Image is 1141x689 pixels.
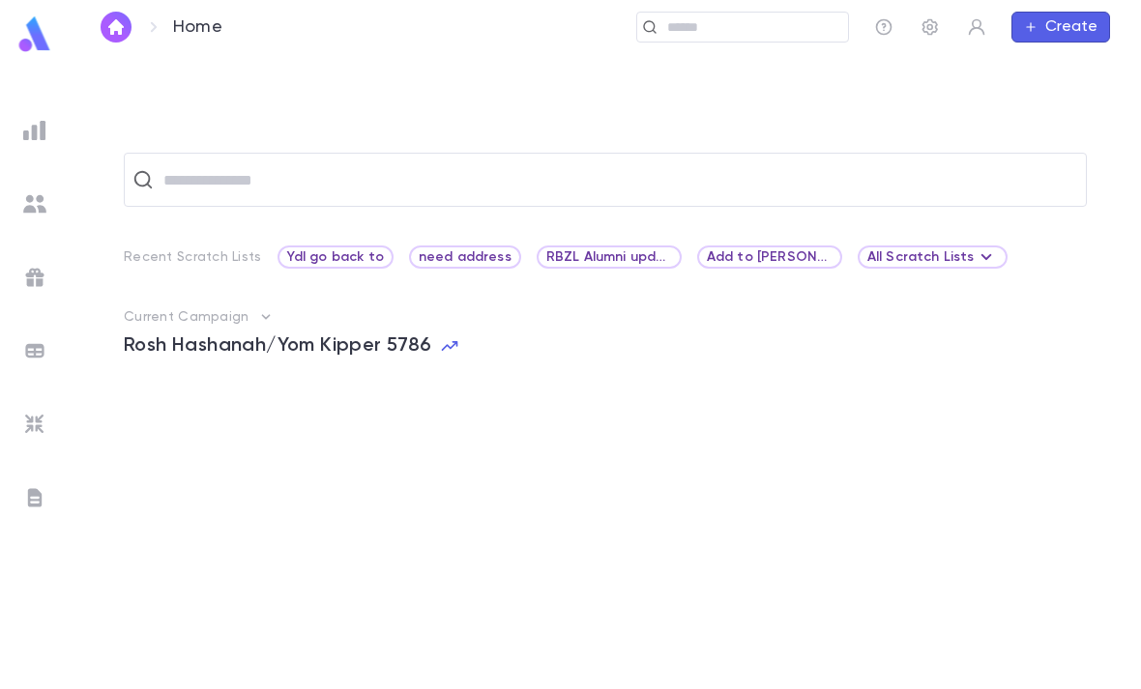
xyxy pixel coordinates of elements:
span: RBZL Alumni update [539,249,680,265]
span: Add to [PERSON_NAME] list [699,249,840,265]
span: Ydl go back to [279,249,392,265]
span: Rosh Hashanah/Yom Kipper 5786 [124,334,432,358]
p: Home [173,16,222,38]
img: campaigns_grey.99e729a5f7ee94e3726e6486bddda8f1.svg [23,266,46,289]
img: imports_grey.530a8a0e642e233f2baf0ef88e8c9fcb.svg [23,413,46,436]
img: students_grey.60c7aba0da46da39d6d829b817ac14fc.svg [23,192,46,215]
img: home_white.a664292cf8c1dea59945f0da9f25487c.svg [104,19,128,35]
img: letters_grey.7941b92b52307dd3b8a917253454ce1c.svg [23,486,46,509]
img: reports_grey.c525e4749d1bce6a11f5fe2a8de1b229.svg [23,119,46,142]
img: logo [15,15,54,53]
p: Recent Scratch Lists [124,249,262,265]
div: RBZL Alumni update [537,245,682,269]
div: All Scratch Lists [867,245,998,269]
div: need address [409,245,521,269]
button: Create [1011,12,1110,43]
span: need address [411,249,519,265]
div: Add to [PERSON_NAME] list [697,245,842,269]
p: Current Campaign [124,309,249,325]
img: batches_grey.339ca447c9d9533ef1741baa751efc33.svg [23,339,46,362]
div: Ydl go back to [278,245,394,269]
div: All Scratch Lists [858,245,1008,269]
